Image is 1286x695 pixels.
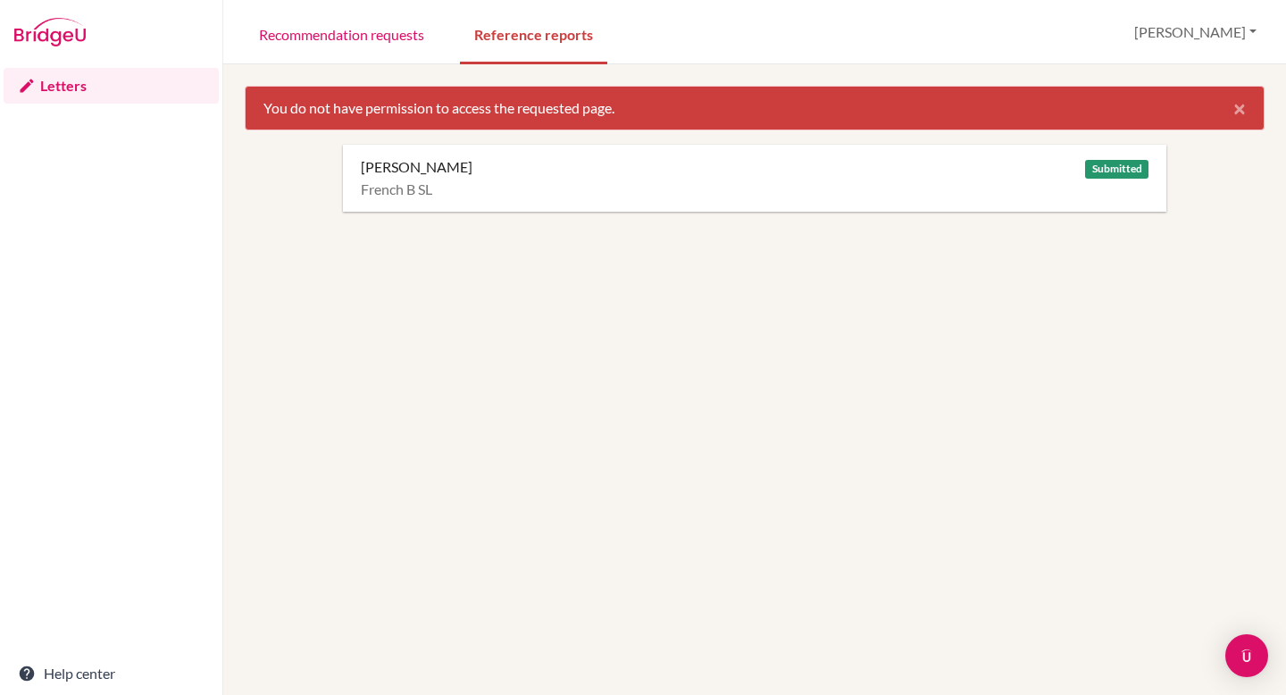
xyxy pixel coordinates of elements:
a: Help center [4,656,219,691]
div: You do not have permission to access the requested page. [245,86,1265,130]
div: French B SL [361,180,1148,198]
img: Bridge-U [14,18,86,46]
a: Recommendation requests [245,3,438,64]
span: Submitted [1085,160,1148,179]
a: [PERSON_NAME] Submitted French B SL [361,145,1166,212]
button: Close [1215,87,1264,130]
a: Letters [4,68,219,104]
span: × [1233,95,1246,121]
button: [PERSON_NAME] [1126,15,1265,49]
a: Reference reports [460,3,607,64]
div: Open Intercom Messenger [1225,634,1268,677]
div: [PERSON_NAME] [361,158,472,176]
